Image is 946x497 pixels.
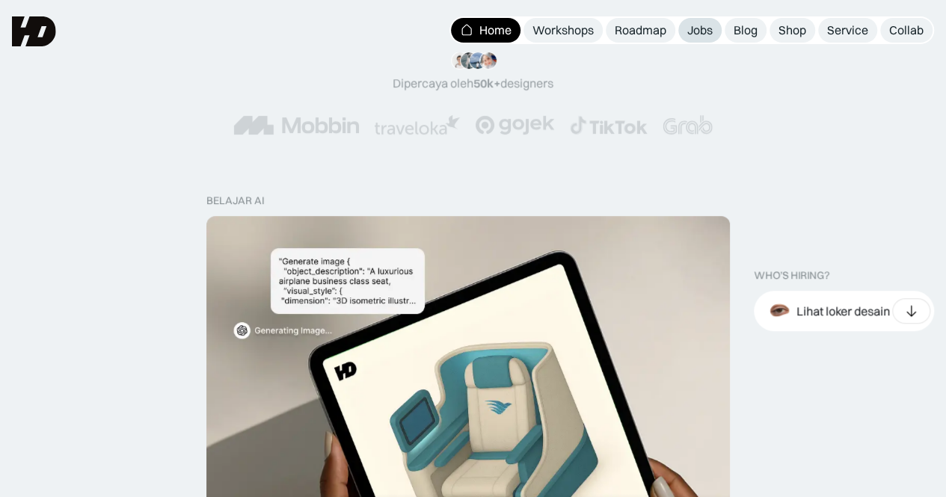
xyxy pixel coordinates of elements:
a: Blog [725,18,767,43]
div: Shop [778,22,806,38]
div: Workshops [532,22,594,38]
a: Service [818,18,877,43]
div: Dipercaya oleh designers [393,75,553,91]
div: Collab [889,22,924,38]
div: WHO’S HIRING? [754,269,829,282]
div: belajar ai [206,194,264,207]
a: Workshops [523,18,603,43]
a: Collab [880,18,933,43]
div: Home [479,22,512,38]
a: Roadmap [606,18,675,43]
div: Jobs [687,22,713,38]
span: 50k+ [473,75,500,90]
div: Roadmap [615,22,666,38]
div: Blog [734,22,758,38]
a: Home [451,18,520,43]
div: Service [827,22,868,38]
div: Lihat loker desain [796,303,890,319]
a: Shop [770,18,815,43]
a: Jobs [678,18,722,43]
